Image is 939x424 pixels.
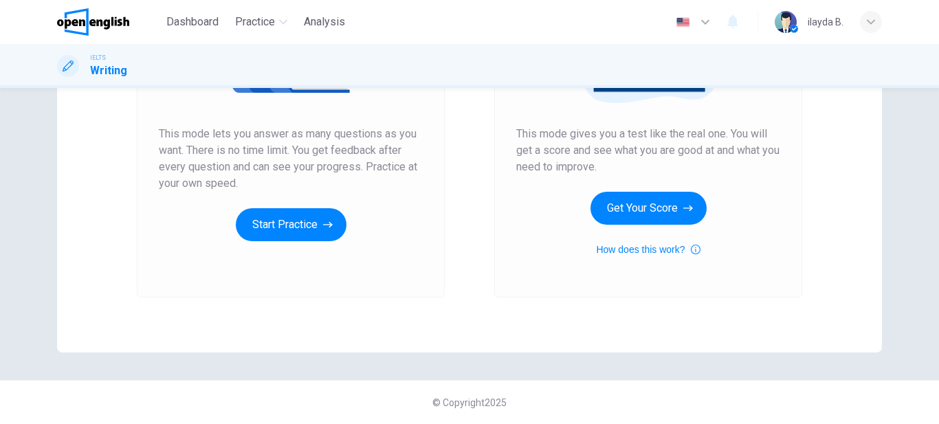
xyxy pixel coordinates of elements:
[57,8,161,36] a: OpenEnglish logo
[775,11,797,33] img: Profile picture
[161,10,224,34] button: Dashboard
[230,10,293,34] button: Practice
[596,241,700,258] button: How does this work?
[235,14,275,30] span: Practice
[166,14,219,30] span: Dashboard
[90,53,106,63] span: IELTS
[516,126,780,175] span: This mode gives you a test like the real one. You will get a score and see what you are good at a...
[298,10,351,34] button: Analysis
[159,126,423,192] span: This mode lets you answer as many questions as you want. There is no time limit. You get feedback...
[808,14,843,30] div: ilayda B.
[674,17,692,27] img: en
[304,14,345,30] span: Analysis
[57,8,129,36] img: OpenEnglish logo
[590,192,707,225] button: Get Your Score
[432,397,507,408] span: © Copyright 2025
[236,208,346,241] button: Start Practice
[90,63,127,79] h1: Writing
